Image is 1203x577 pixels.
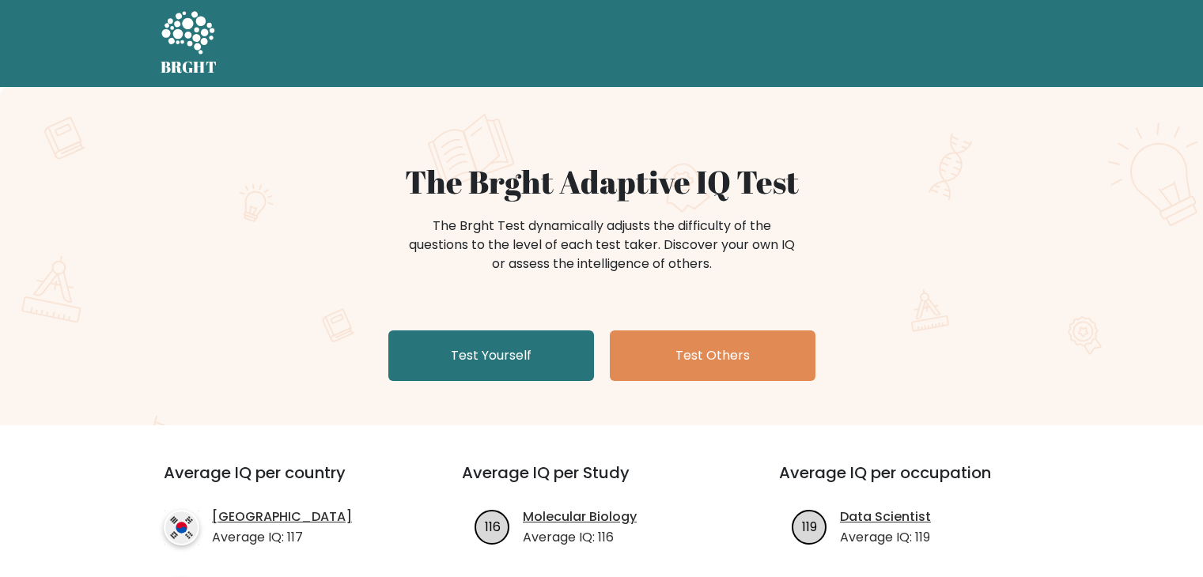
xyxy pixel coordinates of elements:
p: Average IQ: 119 [840,528,931,547]
a: Molecular Biology [523,507,637,526]
text: 116 [485,517,501,535]
h5: BRGHT [161,58,218,77]
h3: Average IQ per Study [462,463,741,501]
text: 119 [802,517,817,535]
div: The Brght Test dynamically adjusts the difficulty of the questions to the level of each test take... [404,217,800,273]
a: Test Yourself [388,330,594,381]
a: [GEOGRAPHIC_DATA] [212,507,352,526]
p: Average IQ: 116 [523,528,637,547]
p: Average IQ: 117 [212,528,352,547]
h1: The Brght Adaptive IQ Test [216,163,988,201]
h3: Average IQ per country [164,463,405,501]
a: Data Scientist [840,507,931,526]
img: country [164,510,199,545]
h3: Average IQ per occupation [779,463,1058,501]
a: Test Others [610,330,815,381]
a: BRGHT [161,6,218,81]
